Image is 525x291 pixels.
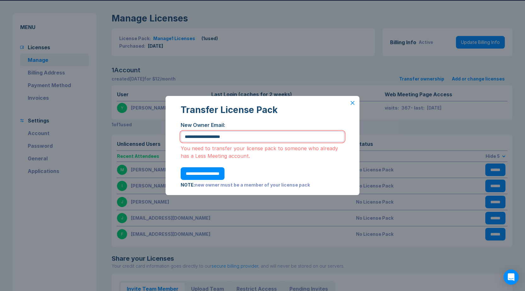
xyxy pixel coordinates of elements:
div: Transfer License Pack [181,105,344,115]
span: NOTE: [181,182,195,187]
div: Open Intercom Messenger [504,270,519,285]
div: New Owner Email: [181,121,344,129]
div: You need to transfer your license pack to someone who already has a Less Meeting account. [181,145,344,160]
div: new owner must be a member of your license pack [181,182,344,187]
